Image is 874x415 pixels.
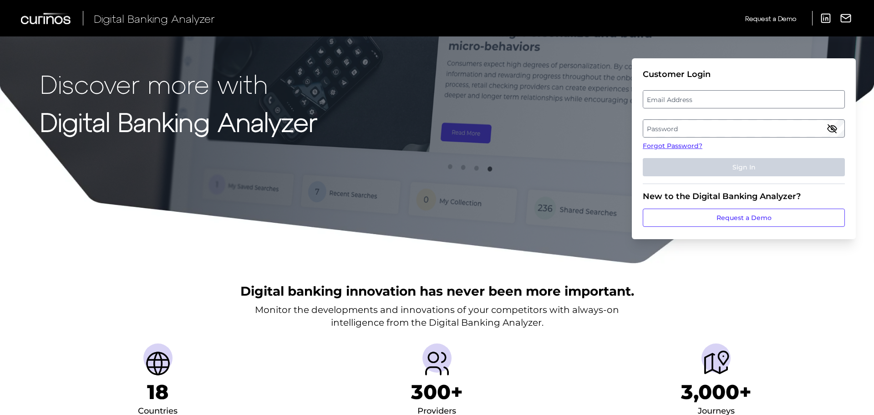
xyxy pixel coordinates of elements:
strong: Digital Banking Analyzer [40,106,317,137]
p: Monitor the developments and innovations of your competitors with always-on intelligence from the... [255,303,619,329]
a: Request a Demo [745,11,796,26]
span: Digital Banking Analyzer [94,12,215,25]
img: Journeys [701,349,731,378]
h1: 18 [147,380,168,404]
label: Email Address [643,91,844,108]
div: New to the Digital Banking Analyzer? [643,191,845,201]
img: Countries [143,349,173,378]
label: Password [643,120,844,137]
img: Curinos [21,13,72,24]
div: Customer Login [643,69,845,79]
p: Discover more with [40,69,317,98]
h1: 300+ [411,380,463,404]
h2: Digital banking innovation has never been more important. [240,282,634,300]
img: Providers [422,349,452,378]
h1: 3,000+ [681,380,752,404]
button: Sign In [643,158,845,176]
a: Forgot Password? [643,141,845,151]
a: Request a Demo [643,209,845,227]
span: Request a Demo [745,15,796,22]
